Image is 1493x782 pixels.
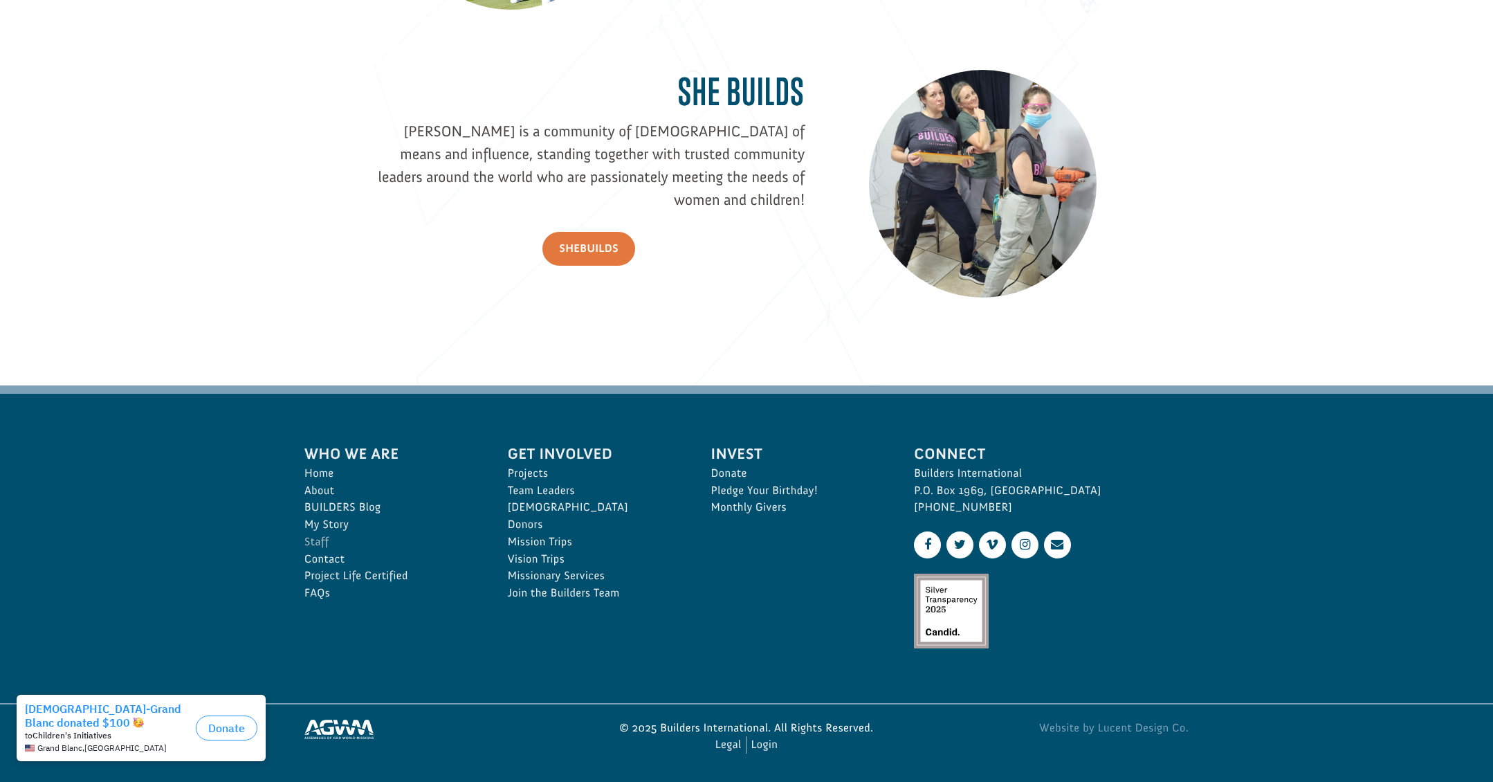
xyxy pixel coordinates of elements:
img: Assemblies of God World Missions [304,720,374,739]
a: Twitter [946,531,973,558]
span: Invest [711,442,884,465]
strong: Children's Initiatives [33,42,111,53]
h2: She Builds [373,70,805,120]
img: emoji partyFace [133,29,144,40]
p: © 2025 Builders International. All Rights Reserved. [603,720,891,737]
a: Staff [304,534,477,551]
img: US.png [25,55,35,65]
a: Login [751,736,778,754]
span: Get Involved [508,442,681,465]
a: Team Leaders [508,482,681,500]
a: [DEMOGRAPHIC_DATA] [508,499,681,516]
a: Contact Us [1044,531,1071,558]
a: SheBUILDS [542,232,635,266]
a: Mission Trips [508,534,681,551]
a: My Story [304,516,477,534]
a: Legal [715,736,742,754]
a: Vision Trips [508,551,681,568]
span: Connect [914,442,1189,465]
span: Grand Blanc , [GEOGRAPHIC_DATA] [37,55,167,65]
a: Website by Lucent Design Co. [900,720,1189,737]
a: BUILDERS Blog [304,499,477,516]
a: FAQs [304,585,477,602]
a: Donate [711,465,884,482]
button: Donate [196,28,257,53]
a: Contact [304,551,477,568]
p: Builders International P.O. Box 1969, [GEOGRAPHIC_DATA] [PHONE_NUMBER] [914,465,1189,516]
a: Missionary Services [508,567,681,585]
span: [PERSON_NAME] is a community of [DEMOGRAPHIC_DATA] of means and influence, standing together with... [378,122,805,209]
a: Instagram [1011,531,1038,558]
a: Monthly Givers [711,499,884,516]
a: Vimeo [979,531,1006,558]
a: Pledge Your Birthday! [711,482,884,500]
div: to [25,43,190,53]
div: [DEMOGRAPHIC_DATA]-Grand Blanc donated $100 [25,14,190,42]
a: Project Life Certified [304,567,477,585]
a: Join the Builders Team [508,585,681,602]
img: Silver Transparency Rating for 2025 by Candid [914,574,989,648]
a: Facebook [914,531,941,558]
a: Projects [508,465,681,482]
a: About [304,482,477,500]
a: Home [304,465,477,482]
img: 20230609_083026_1075C9 [869,70,1097,298]
a: Donors [508,516,681,534]
span: Who We Are [304,442,477,465]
